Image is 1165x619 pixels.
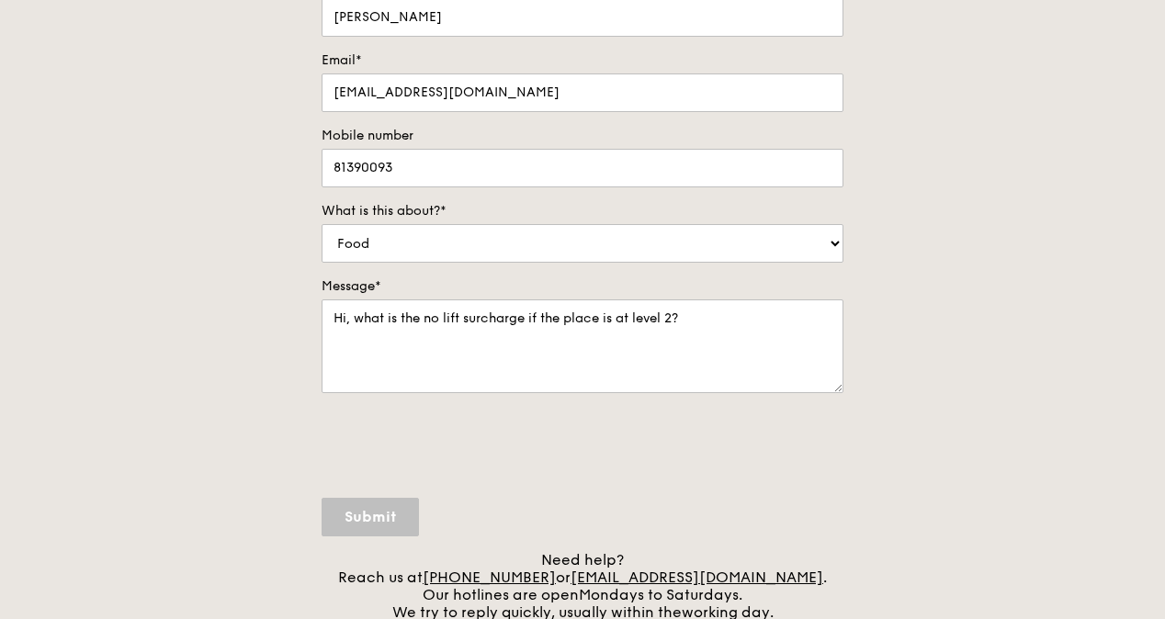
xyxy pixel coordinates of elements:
[571,568,823,586] a: [EMAIL_ADDRESS][DOMAIN_NAME]
[322,51,843,70] label: Email*
[579,586,742,603] span: Mondays to Saturdays.
[322,127,843,145] label: Mobile number
[322,277,843,296] label: Message*
[322,498,419,536] input: Submit
[322,411,601,483] iframe: reCAPTCHA
[322,202,843,220] label: What is this about?*
[423,568,556,586] a: [PHONE_NUMBER]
